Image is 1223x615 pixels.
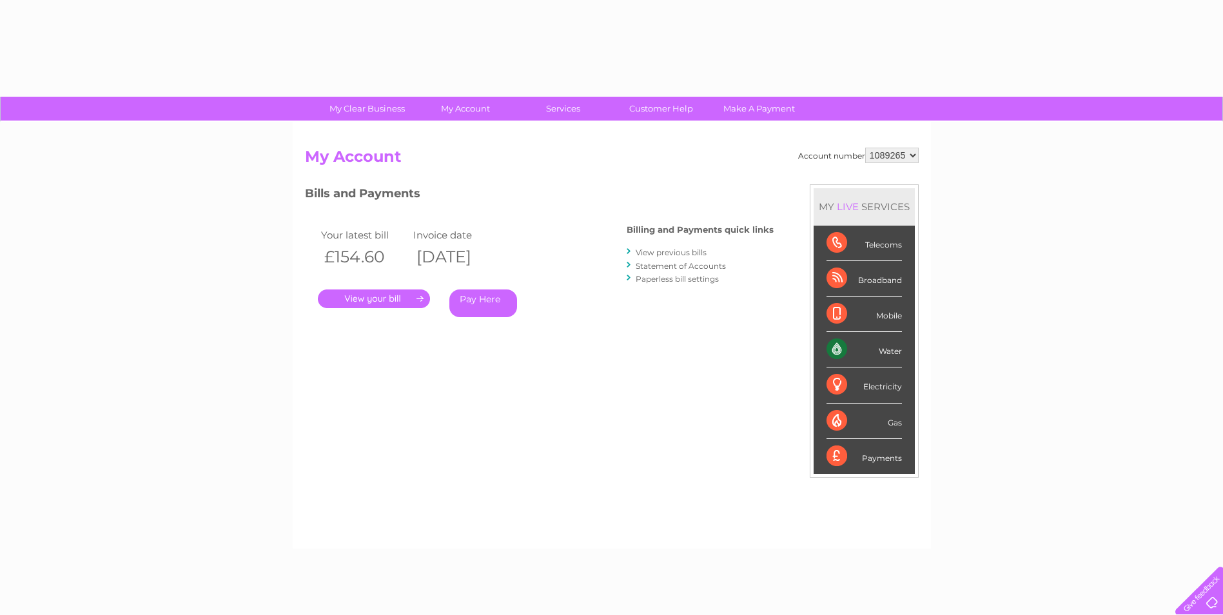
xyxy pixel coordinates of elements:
[305,148,919,172] h2: My Account
[814,188,915,225] div: MY SERVICES
[827,367,902,403] div: Electricity
[305,184,774,207] h3: Bills and Payments
[636,274,719,284] a: Paperless bill settings
[827,439,902,474] div: Payments
[834,200,861,213] div: LIVE
[827,226,902,261] div: Telecoms
[510,97,616,121] a: Services
[827,332,902,367] div: Water
[314,97,420,121] a: My Clear Business
[318,289,430,308] a: .
[318,226,411,244] td: Your latest bill
[636,261,726,271] a: Statement of Accounts
[449,289,517,317] a: Pay Here
[627,225,774,235] h4: Billing and Payments quick links
[798,148,919,163] div: Account number
[706,97,812,121] a: Make A Payment
[827,297,902,332] div: Mobile
[827,261,902,297] div: Broadband
[410,244,503,270] th: [DATE]
[412,97,518,121] a: My Account
[827,404,902,439] div: Gas
[410,226,503,244] td: Invoice date
[318,244,411,270] th: £154.60
[636,248,707,257] a: View previous bills
[608,97,714,121] a: Customer Help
